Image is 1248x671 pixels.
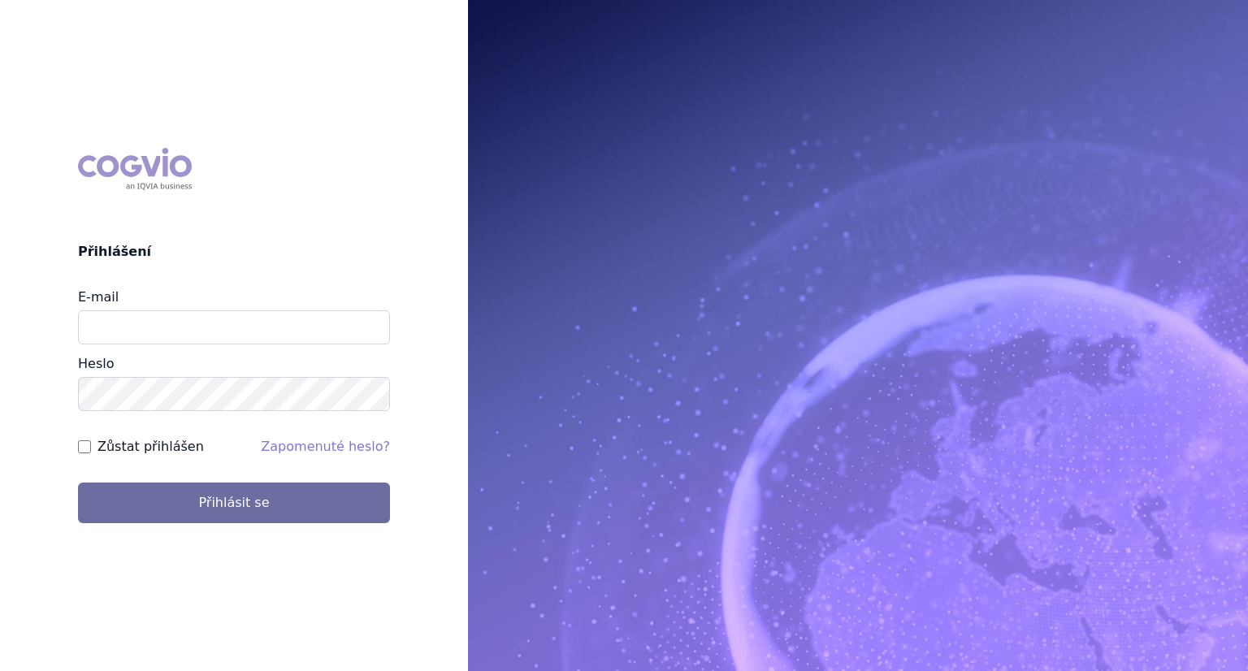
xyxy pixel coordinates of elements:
a: Zapomenuté heslo? [261,439,390,454]
label: Heslo [78,356,114,371]
label: E-mail [78,289,119,305]
h2: Přihlášení [78,242,390,262]
div: COGVIO [78,148,192,190]
button: Přihlásit se [78,483,390,523]
label: Zůstat přihlášen [97,437,204,457]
